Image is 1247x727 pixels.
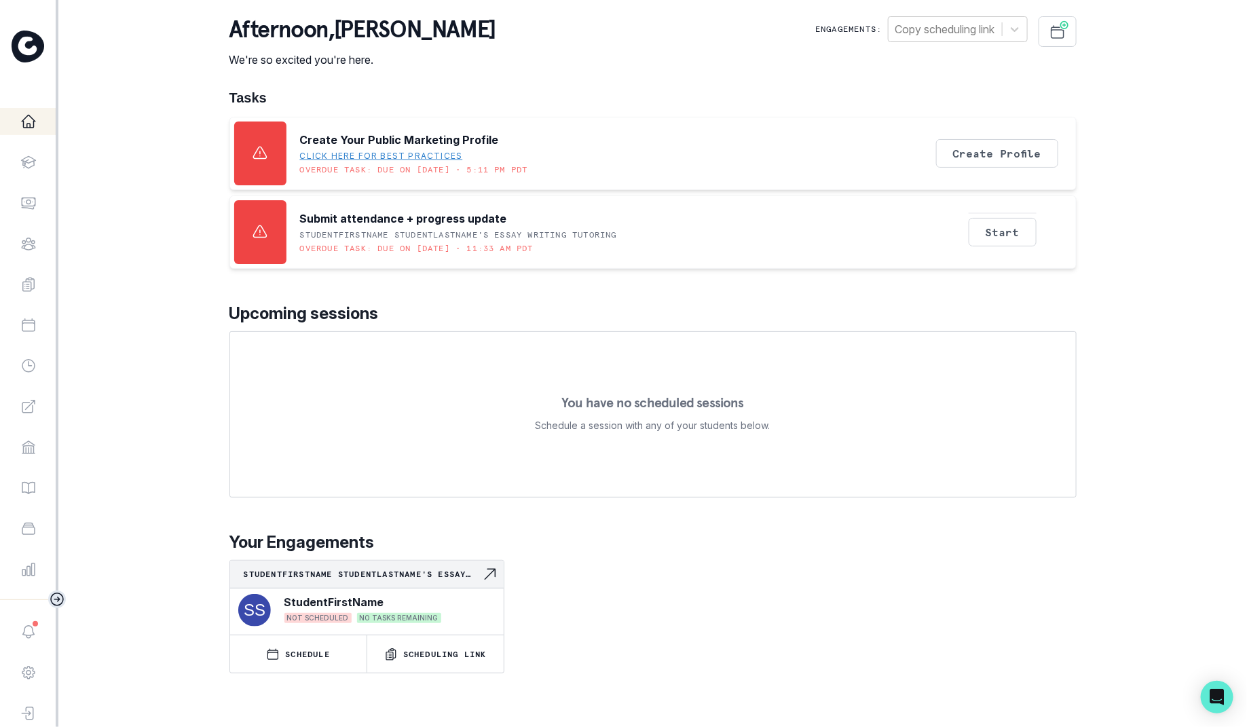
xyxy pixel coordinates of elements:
[300,243,534,254] p: Overdue task: Due on [DATE] • 11:33 AM PDT
[969,218,1037,246] button: Start
[482,566,498,582] svg: Navigate to engagement page
[536,417,770,434] p: Schedule a session with any of your students below.
[230,635,367,673] button: SCHEDULE
[284,613,352,623] span: NOT SCHEDULED
[1039,16,1077,47] button: Schedule Sessions
[229,52,496,68] p: We're so excited you're here.
[229,301,1077,326] p: Upcoming sessions
[357,613,441,623] span: NO TASKS REMAINING
[300,210,507,227] p: Submit attendance + progress update
[300,164,528,175] p: Overdue task: Due on [DATE] • 5:11 PM PDT
[1201,681,1233,713] div: Open Intercom Messenger
[936,139,1058,168] button: Create Profile
[561,396,744,409] p: You have no scheduled sessions
[229,530,1077,555] p: Your Engagements
[284,594,384,610] p: StudentFirstName
[300,151,463,162] a: Click here for best practices
[230,561,504,629] a: StudentFirstName StudentLastName's Essay Writing tutoringNavigate to engagement pageStudentFirstN...
[815,24,882,35] p: Engagements:
[229,90,1077,106] h1: Tasks
[12,31,44,62] img: Curious Cardinals Logo
[238,594,271,627] img: svg
[367,635,504,673] button: Scheduling Link
[895,21,995,37] div: Copy scheduling link
[403,649,487,660] p: Scheduling Link
[285,649,330,660] p: SCHEDULE
[48,591,66,608] button: Toggle sidebar
[244,569,482,580] p: StudentFirstName StudentLastName's Essay Writing tutoring
[300,229,617,240] p: StudentFirstName StudentLastName's Essay Writing tutoring
[229,16,496,43] p: afternoon , [PERSON_NAME]
[300,132,499,148] p: Create Your Public Marketing Profile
